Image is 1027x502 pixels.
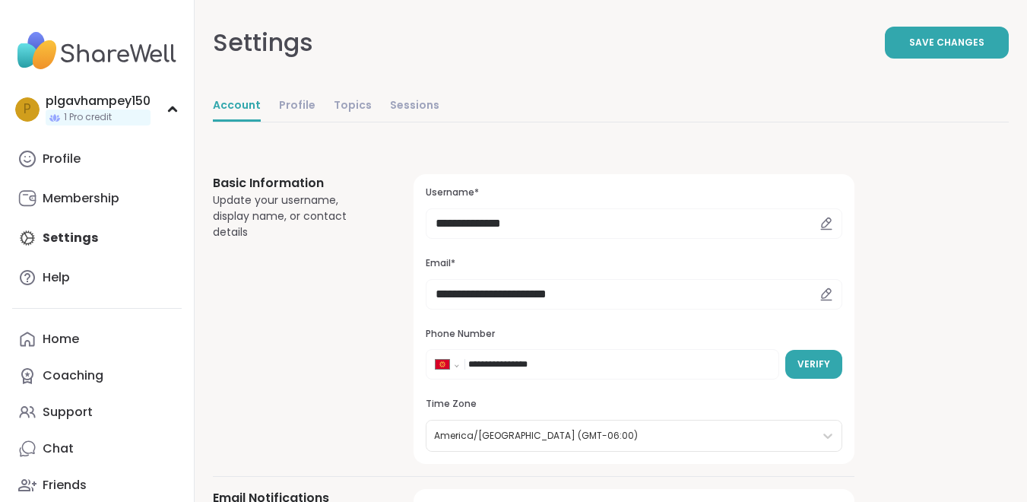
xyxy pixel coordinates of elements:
a: Chat [12,431,182,467]
a: Membership [12,180,182,217]
a: Sessions [390,91,439,122]
div: plgavhampey150 [46,93,151,110]
div: Support [43,404,93,421]
h3: Email* [426,257,842,270]
a: Profile [12,141,182,177]
a: Topics [334,91,372,122]
div: Friends [43,477,87,494]
h3: Time Zone [426,398,842,411]
div: Update your username, display name, or contact details [213,192,377,240]
div: Settings [213,24,313,61]
a: Support [12,394,182,431]
a: Home [12,321,182,357]
div: Help [43,269,70,286]
a: Profile [279,91,315,122]
h3: Username* [426,186,842,199]
a: Help [12,259,182,296]
span: p [24,100,31,119]
button: Verify [785,350,842,379]
div: Profile [43,151,81,167]
span: Save Changes [909,36,984,49]
div: Membership [43,190,119,207]
a: Account [213,91,261,122]
img: ShareWell Nav Logo [12,24,182,78]
div: Coaching [43,367,103,384]
span: 1 Pro credit [64,111,112,124]
div: Chat [43,440,74,457]
h3: Basic Information [213,174,377,192]
h3: Phone Number [426,328,842,341]
a: Coaching [12,357,182,394]
button: Save Changes [885,27,1009,59]
span: Verify [797,357,830,371]
div: Home [43,331,79,348]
